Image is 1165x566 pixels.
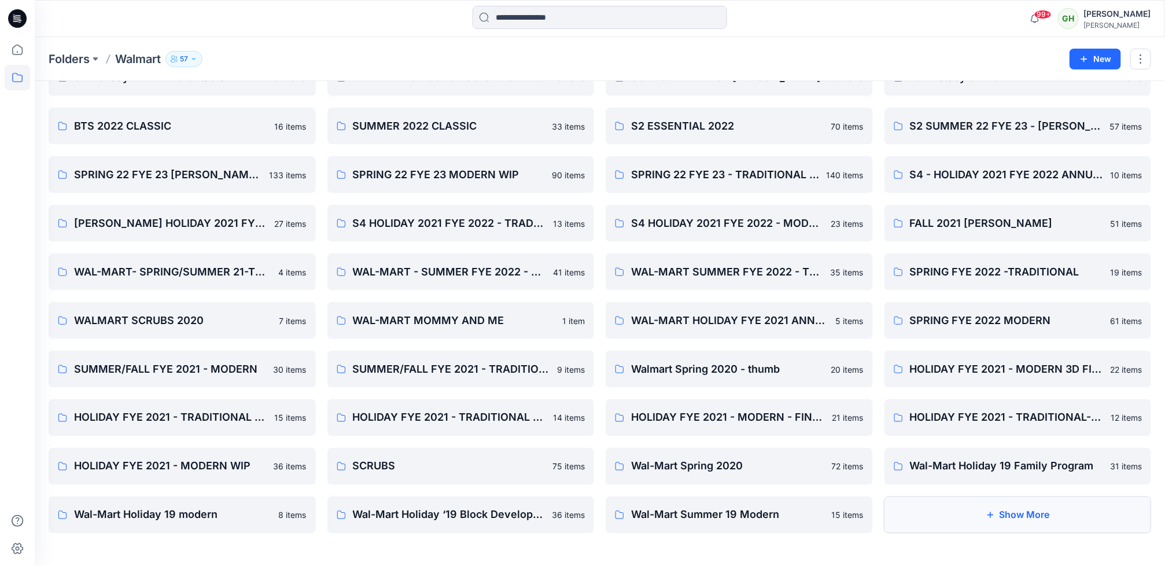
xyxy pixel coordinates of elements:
p: HOLIDAY FYE 2021 - TRADITIONAL FINAL [353,410,547,426]
a: SUMMER 2022 CLASSIC33 items [327,108,595,145]
p: Wal-Mart Holiday 19 modern [74,507,272,523]
p: WALMART SCRUBS 2020 [74,313,272,329]
p: Walmart Spring 2020 - thumb [631,361,824,377]
p: 20 items [831,363,864,376]
p: HOLIDAY FYE 2021 - TRADITIONAL 3D FILLED BODIES [74,410,268,426]
div: GH [1058,8,1079,29]
a: WAL-MART HOLIDAY FYE 2021 ANNUAL EVENT5 items [606,302,873,339]
p: S4 HOLIDAY 2021 FYE 2022 - MODERN- WIP [631,215,824,231]
a: Wal-Mart Holiday 19 Family Program31 items [884,448,1152,485]
p: 4 items [279,266,307,278]
button: New [1070,49,1121,69]
p: 7 items [279,315,307,327]
p: Wal-Mart Spring 2020 [631,458,825,475]
p: 22 items [1110,363,1142,376]
p: [PERSON_NAME] HOLIDAY 2021 FYE 022 [74,215,268,231]
p: 30 items [274,363,307,376]
p: 90 items [552,169,585,181]
div: [PERSON_NAME] [1083,7,1151,21]
p: SPRING FYE 2022 MODERN [910,313,1104,329]
a: HOLIDAY FYE 2021 - MODERN 3D FILLED BODIES22 items [884,351,1152,388]
p: 133 items [270,169,307,181]
a: HOLIDAY FYE 2021 - TRADITIONAL 3D FILLED BODIES15 items [49,399,316,436]
p: BTS 2022 CLASSIC [74,118,268,134]
p: Wal-Mart Summer 19 Modern [631,507,825,523]
p: SUMMER/FALL FYE 2021 - MODERN [74,361,267,377]
p: Walmart [115,51,161,67]
p: SCRUBS [353,458,546,475]
p: WAL-MART - SUMMER FYE 2022 - MODERN - [GEOGRAPHIC_DATA] [353,264,547,280]
p: 51 items [1110,218,1142,230]
p: S4 HOLIDAY 2021 FYE 2022 - TRADITIONAL- WIP [353,215,547,231]
a: Wal-Mart Summer 19 Modern15 items [606,497,873,534]
a: WAL-MART- SPRING/SUMMER 21-TRADITIONAL WIP4 items [49,253,316,291]
div: [PERSON_NAME] [1083,21,1151,30]
p: 5 items [836,315,864,327]
p: S2 ESSENTIAL 2022 [631,118,824,134]
button: Show More [884,497,1152,534]
p: 8 items [279,509,307,521]
a: [PERSON_NAME] HOLIDAY 2021 FYE 02227 items [49,205,316,242]
p: SPRING FYE 2022 -TRADITIONAL [910,264,1104,280]
p: 10 items [1110,169,1142,181]
a: WAL-MART MOMMY AND ME1 item [327,302,595,339]
p: 36 items [274,461,307,473]
a: S4 HOLIDAY 2021 FYE 2022 - TRADITIONAL- WIP13 items [327,205,595,242]
p: SPRING 22 FYE 23 [PERSON_NAME] - WIP [74,167,263,183]
p: HOLIDAY FYE 2021 - MODERN 3D FILLED BODIES [910,361,1104,377]
p: 140 items [827,169,864,181]
p: S4 - HOLIDAY 2021 FYE 2022 ANNUAL EVENT [910,167,1104,183]
p: HOLIDAY FYE 2021 - TRADITIONAL- WIP [910,410,1104,426]
p: Wal-Mart Holiday ‘19 Block Development [353,507,545,523]
p: 14 items [553,412,585,424]
a: Walmart Spring 2020 - thumb20 items [606,351,873,388]
a: S2 SUMMER 22 FYE 23 - [PERSON_NAME] - WIP57 items [884,108,1152,145]
p: FALL 2021 [PERSON_NAME] [910,215,1104,231]
a: SCRUBS75 items [327,448,595,485]
a: WAL-MART - SUMMER FYE 2022 - MODERN - [GEOGRAPHIC_DATA]41 items [327,253,595,291]
a: WALMART SCRUBS 20207 items [49,302,316,339]
p: WAL-MART MOMMY AND ME [353,313,556,329]
a: SUMMER/FALL FYE 2021 - MODERN30 items [49,351,316,388]
a: Folders [49,51,90,67]
a: S4 - HOLIDAY 2021 FYE 2022 ANNUAL EVENT10 items [884,156,1152,193]
p: 9 items [557,363,585,376]
button: 57 [165,51,202,67]
p: 21 items [832,412,864,424]
a: SPRING FYE 2022 MODERN61 items [884,302,1152,339]
a: SPRING 22 FYE 23 - TRADITIONAL WIP140 items [606,156,873,193]
p: 1 item [562,315,585,327]
p: SUMMER/FALL FYE 2021 - TRADITIONAL [353,361,551,377]
a: Wal-Mart Holiday ‘19 Block Development36 items [327,497,595,534]
a: HOLIDAY FYE 2021 - TRADITIONAL FINAL14 items [327,399,595,436]
a: SPRING FYE 2022 -TRADITIONAL19 items [884,253,1152,291]
p: 12 items [1111,412,1142,424]
p: WAL-MART HOLIDAY FYE 2021 ANNUAL EVENT [631,313,829,329]
p: 70 items [831,120,864,133]
a: S4 HOLIDAY 2021 FYE 2022 - MODERN- WIP23 items [606,205,873,242]
p: S2 SUMMER 22 FYE 23 - [PERSON_NAME] - WIP [910,118,1103,134]
a: HOLIDAY FYE 2021 - MODERN WIP36 items [49,448,316,485]
p: 57 items [1109,120,1142,133]
p: HOLIDAY FYE 2021 - MODERN - FINAL [631,410,825,426]
p: 57 [180,53,188,65]
a: WAL-MART SUMMER FYE 2022 - TRADITIONAL - WIP35 items [606,253,873,291]
p: 15 items [832,509,864,521]
a: SUMMER/FALL FYE 2021 - TRADITIONAL9 items [327,351,595,388]
p: 15 items [275,412,307,424]
p: SUMMER 2022 CLASSIC [353,118,545,134]
a: HOLIDAY FYE 2021 - MODERN - FINAL21 items [606,399,873,436]
p: SPRING 22 FYE 23 - TRADITIONAL WIP [631,167,820,183]
a: FALL 2021 [PERSON_NAME]51 items [884,205,1152,242]
p: 35 items [831,266,864,278]
p: SPRING 22 FYE 23 MODERN WIP [353,167,545,183]
a: Wal-Mart Spring 202072 items [606,448,873,485]
p: WAL-MART SUMMER FYE 2022 - TRADITIONAL - WIP [631,264,824,280]
p: 19 items [1110,266,1142,278]
span: 99+ [1034,10,1052,19]
p: 23 items [831,218,864,230]
a: BTS 2022 CLASSIC16 items [49,108,316,145]
a: Wal-Mart Holiday 19 modern8 items [49,497,316,534]
a: HOLIDAY FYE 2021 - TRADITIONAL- WIP12 items [884,399,1152,436]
